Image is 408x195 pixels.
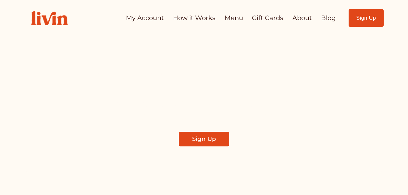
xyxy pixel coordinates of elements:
a: Gift Cards [252,12,283,24]
a: Sign Up [349,9,384,27]
a: Menu [225,12,243,24]
img: Livin [24,4,74,32]
a: About [292,12,312,24]
a: Sign Up [179,132,229,146]
a: Blog [321,12,336,24]
span: Take Back Your Evenings [82,58,327,86]
a: My Account [126,12,164,24]
span: Find a local chef who prepares customized, healthy meals in your kitchen [104,96,304,122]
a: How it Works [173,12,216,24]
